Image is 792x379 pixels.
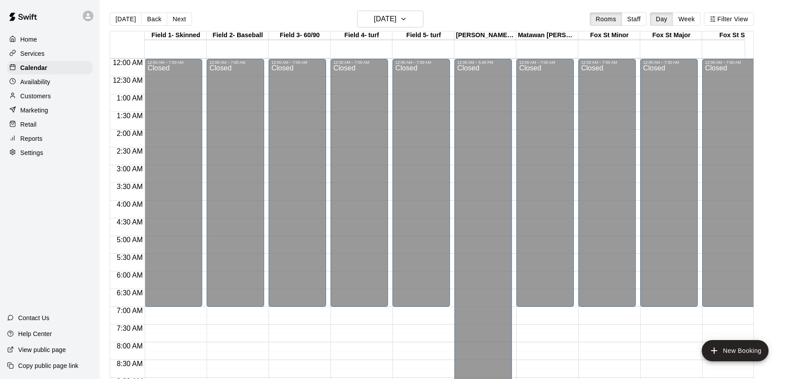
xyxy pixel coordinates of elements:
[18,361,78,370] p: Copy public page link
[207,59,264,307] div: 12:00 AM – 7:00 AM: Closed
[673,12,700,26] button: Week
[115,183,145,190] span: 3:30 AM
[20,35,37,44] p: Home
[271,60,323,65] div: 12:00 AM – 7:00 AM
[516,31,578,40] div: Matawan [PERSON_NAME] Field
[392,31,454,40] div: Field 5- turf
[704,12,754,26] button: Filter View
[269,31,331,40] div: Field 3- 60/90
[331,31,392,40] div: Field 4- turf
[643,60,695,65] div: 12:00 AM – 7:00 AM
[395,65,447,310] div: Closed
[457,60,509,65] div: 12:00 AM – 5:45 PM
[7,132,92,145] a: Reports
[702,59,760,307] div: 12:00 AM – 7:00 AM: Closed
[18,313,50,322] p: Contact Us
[209,65,261,310] div: Closed
[20,77,50,86] p: Availability
[392,59,450,307] div: 12:00 AM – 7:00 AM: Closed
[590,12,622,26] button: Rooms
[20,63,47,72] p: Calendar
[7,47,92,60] a: Services
[7,104,92,117] a: Marketing
[115,201,145,208] span: 4:00 AM
[640,59,698,307] div: 12:00 AM – 7:00 AM: Closed
[7,118,92,131] a: Retail
[115,94,145,102] span: 1:00 AM
[333,60,385,65] div: 12:00 AM – 7:00 AM
[115,289,145,297] span: 6:30 AM
[20,120,37,129] p: Retail
[18,329,52,338] p: Help Center
[18,345,66,354] p: View public page
[581,65,633,310] div: Closed
[147,60,200,65] div: 12:00 AM – 7:00 AM
[20,106,48,115] p: Marketing
[7,61,92,74] a: Calendar
[20,49,45,58] p: Services
[145,59,202,307] div: 12:00 AM – 7:00 AM: Closed
[115,130,145,137] span: 2:00 AM
[115,307,145,314] span: 7:00 AM
[702,31,764,40] div: Fox St Sr
[705,65,757,310] div: Closed
[395,60,447,65] div: 12:00 AM – 7:00 AM
[115,325,145,332] span: 7:30 AM
[115,147,145,155] span: 2:30 AM
[207,31,269,40] div: Field 2- Baseball
[167,12,192,26] button: Next
[145,31,207,40] div: Field 1- Skinned
[7,89,92,103] a: Customers
[650,12,673,26] button: Day
[7,75,92,89] a: Availability
[271,65,323,310] div: Closed
[519,60,571,65] div: 12:00 AM – 7:00 AM
[115,271,145,279] span: 6:00 AM
[333,65,385,310] div: Closed
[115,360,145,367] span: 8:30 AM
[581,60,633,65] div: 12:00 AM – 7:00 AM
[357,11,423,27] button: [DATE]
[7,146,92,159] a: Settings
[702,340,769,361] button: add
[115,236,145,244] span: 5:00 AM
[516,59,574,307] div: 12:00 AM – 7:00 AM: Closed
[269,59,326,307] div: 12:00 AM – 7:00 AM: Closed
[20,148,43,157] p: Settings
[209,60,261,65] div: 12:00 AM – 7:00 AM
[115,218,145,226] span: 4:30 AM
[115,165,145,173] span: 3:00 AM
[519,65,571,310] div: Closed
[115,342,145,350] span: 8:00 AM
[454,31,516,40] div: [PERSON_NAME] Park Snack Stand
[141,12,167,26] button: Back
[331,59,388,307] div: 12:00 AM – 7:00 AM: Closed
[115,112,145,120] span: 1:30 AM
[705,60,757,65] div: 12:00 AM – 7:00 AM
[578,59,636,307] div: 12:00 AM – 7:00 AM: Closed
[640,31,702,40] div: Fox St Major
[110,12,142,26] button: [DATE]
[20,92,51,101] p: Customers
[578,31,640,40] div: Fox St Minor
[20,134,42,143] p: Reports
[111,77,145,84] span: 12:30 AM
[111,59,145,66] span: 12:00 AM
[115,254,145,261] span: 5:30 AM
[622,12,647,26] button: Staff
[643,65,695,310] div: Closed
[147,65,200,310] div: Closed
[7,33,92,46] a: Home
[374,13,396,25] h6: [DATE]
